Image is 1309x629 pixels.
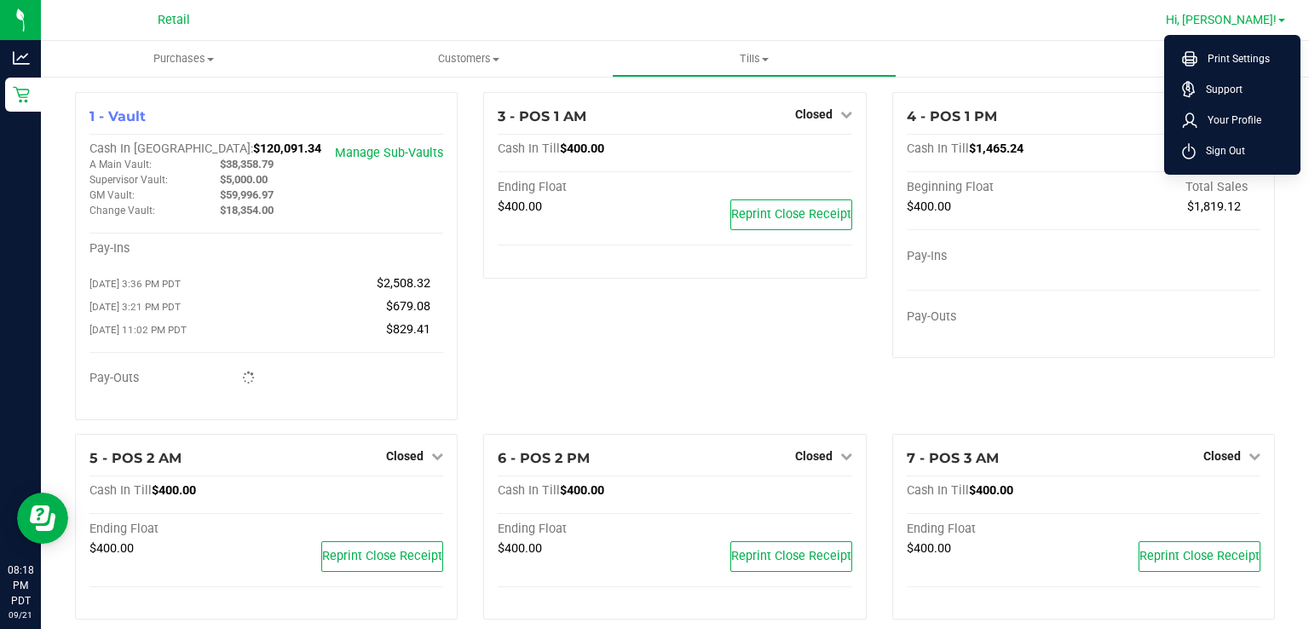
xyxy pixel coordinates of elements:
[41,51,326,66] span: Purchases
[498,522,675,537] div: Ending Float
[907,249,1084,264] div: Pay-Ins
[498,541,542,556] span: $400.00
[8,563,33,609] p: 08:18 PM PDT
[907,180,1084,195] div: Beginning Float
[612,41,897,77] a: Tills
[731,207,851,222] span: Reprint Close Receipt
[969,141,1024,156] span: $1,465.24
[327,51,611,66] span: Customers
[1139,541,1260,572] button: Reprint Close Receipt
[335,146,443,160] a: Manage Sub-Vaults
[89,301,181,313] span: [DATE] 3:21 PM PDT
[89,278,181,290] span: [DATE] 3:36 PM PDT
[1139,549,1260,563] span: Reprint Close Receipt
[89,483,152,498] span: Cash In Till
[1197,50,1270,67] span: Print Settings
[498,483,560,498] span: Cash In Till
[1187,199,1241,214] span: $1,819.12
[89,141,253,156] span: Cash In [GEOGRAPHIC_DATA]:
[498,199,542,214] span: $400.00
[377,276,430,291] span: $2,508.32
[1197,112,1261,129] span: Your Profile
[253,141,321,156] span: $120,091.34
[220,204,274,216] span: $18,354.00
[907,199,951,214] span: $400.00
[321,541,443,572] button: Reprint Close Receipt
[89,108,146,124] span: 1 - Vault
[1166,13,1277,26] span: Hi, [PERSON_NAME]!
[220,173,268,186] span: $5,000.00
[386,322,430,337] span: $829.41
[17,493,68,544] iframe: Resource center
[498,180,675,195] div: Ending Float
[907,108,997,124] span: 4 - POS 1 PM
[41,41,326,77] a: Purchases
[907,483,969,498] span: Cash In Till
[560,141,604,156] span: $400.00
[158,13,190,27] span: Retail
[89,159,152,170] span: A Main Vault:
[1168,136,1296,166] li: Sign Out
[498,108,586,124] span: 3 - POS 1 AM
[13,86,30,103] inline-svg: Retail
[1083,180,1260,195] div: Total Sales
[498,450,590,466] span: 6 - POS 2 PM
[89,541,134,556] span: $400.00
[731,549,851,563] span: Reprint Close Receipt
[326,41,612,77] a: Customers
[322,549,442,563] span: Reprint Close Receipt
[89,522,267,537] div: Ending Float
[89,324,187,336] span: [DATE] 11:02 PM PDT
[560,483,604,498] span: $400.00
[613,51,897,66] span: Tills
[795,107,833,121] span: Closed
[1196,142,1245,159] span: Sign Out
[89,241,267,257] div: Pay-Ins
[89,174,168,186] span: Supervisor Vault:
[89,205,155,216] span: Change Vault:
[386,299,430,314] span: $679.08
[730,199,852,230] button: Reprint Close Receipt
[795,449,833,463] span: Closed
[152,483,196,498] span: $400.00
[1182,81,1289,98] a: Support
[907,141,969,156] span: Cash In Till
[907,541,951,556] span: $400.00
[89,371,267,386] div: Pay-Outs
[498,141,560,156] span: Cash In Till
[386,449,424,463] span: Closed
[907,450,999,466] span: 7 - POS 3 AM
[89,450,182,466] span: 5 - POS 2 AM
[907,309,1084,325] div: Pay-Outs
[1196,81,1243,98] span: Support
[907,522,1084,537] div: Ending Float
[1203,449,1241,463] span: Closed
[13,49,30,66] inline-svg: Analytics
[220,188,274,201] span: $59,996.97
[220,158,274,170] span: $38,358.79
[8,609,33,621] p: 09/21
[730,541,852,572] button: Reprint Close Receipt
[89,189,135,201] span: GM Vault:
[969,483,1013,498] span: $400.00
